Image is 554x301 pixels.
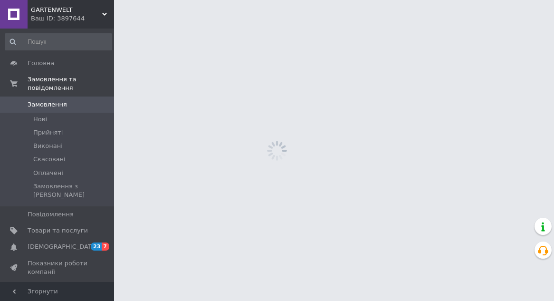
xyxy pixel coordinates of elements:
span: Прийняті [33,128,63,137]
div: Ваш ID: 3897644 [31,14,114,23]
span: Нові [33,115,47,124]
span: Повідомлення [28,210,74,219]
span: Головна [28,59,54,68]
span: Показники роботи компанії [28,259,88,276]
span: Оплачені [33,169,63,177]
span: 7 [102,243,109,251]
span: GARTENWЕLT [31,6,102,14]
span: Замовлення та повідомлення [28,75,114,92]
span: Виконані [33,142,63,150]
input: Пошук [5,33,112,50]
span: 23 [91,243,102,251]
span: [DEMOGRAPHIC_DATA] [28,243,98,251]
span: Замовлення з [PERSON_NAME] [33,182,111,199]
span: Скасовані [33,155,66,164]
span: Замовлення [28,100,67,109]
span: Товари та послуги [28,226,88,235]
